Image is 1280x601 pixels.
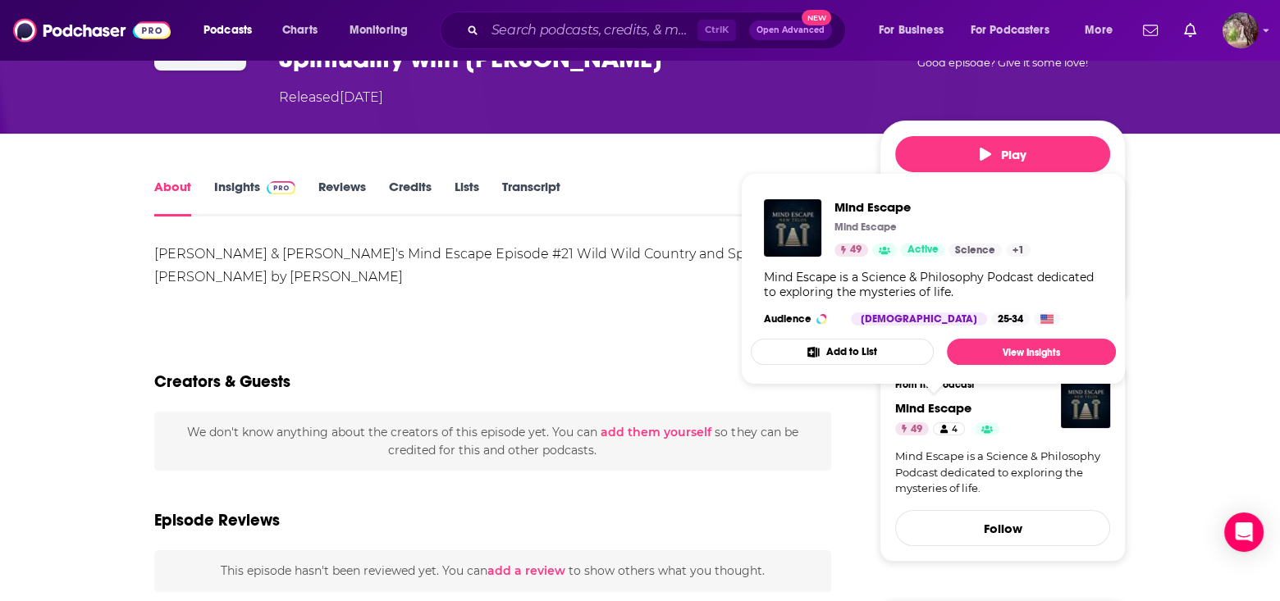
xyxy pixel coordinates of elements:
[764,270,1103,299] div: Mind Escape is a Science & Philosophy Podcast dedicated to exploring the mysteries of life.
[1224,512,1264,552] div: Open Intercom Messenger
[267,181,295,194] img: Podchaser Pro
[851,312,987,326] div: [DEMOGRAPHIC_DATA]
[949,244,1002,257] a: Science
[834,199,1031,215] a: Mind Escape
[318,179,366,216] a: Reviews
[1085,19,1113,42] span: More
[917,57,1088,69] span: Good episode? Give it some love!
[895,400,971,416] a: Mind Escape
[911,421,922,438] span: 49
[895,422,929,435] a: 49
[389,179,432,216] a: Credits
[952,421,958,438] span: 4
[1223,12,1259,48] img: User Profile
[154,243,831,289] div: [PERSON_NAME] & [PERSON_NAME]'s Mind Escape Episode #21 Wild Wild Country and Spirituality with [...
[867,17,964,43] button: open menu
[1061,379,1110,428] img: Mind Escape
[907,242,938,258] span: Active
[487,562,565,580] button: add a review
[154,371,290,392] h2: Creators & Guests
[947,339,1116,365] a: View Insights
[764,199,821,257] img: Mind Escape
[971,19,1049,42] span: For Podcasters
[850,242,862,258] span: 49
[455,11,862,49] div: Search podcasts, credits, & more...
[1223,12,1259,48] span: Logged in as MSanz
[900,244,944,257] a: Active
[350,19,408,42] span: Monitoring
[751,339,934,365] button: Add to List
[991,312,1030,326] div: 25-34
[764,312,838,326] h3: Audience
[879,19,944,42] span: For Business
[13,15,171,46] img: Podchaser - Follow, Share and Rate Podcasts
[221,563,765,578] span: This episode hasn't been reviewed yet. You can to show others what you thought.
[154,510,280,530] h3: Episode Reviews
[502,179,560,216] a: Transcript
[601,426,711,439] button: add them yourself
[933,422,965,435] a: 4
[697,20,736,41] span: Ctrl K
[282,19,318,42] span: Charts
[757,26,825,34] span: Open Advanced
[749,20,832,40] button: Open AdvancedNew
[895,510,1110,546] button: Follow
[834,244,868,257] a: 49
[802,10,831,25] span: New
[338,17,429,43] button: open menu
[1223,12,1259,48] button: Show profile menu
[192,17,273,43] button: open menu
[895,448,1110,497] a: Mind Escape is a Science & Philosophy Podcast dedicated to exploring the mysteries of life.
[980,147,1026,162] span: Play
[1006,244,1031,257] a: +1
[960,17,1073,43] button: open menu
[895,136,1110,172] button: Play
[279,88,383,107] div: Released [DATE]
[272,17,327,43] a: Charts
[154,179,191,216] a: About
[834,221,897,234] p: Mind Escape
[203,19,252,42] span: Podcasts
[485,17,697,43] input: Search podcasts, credits, & more...
[214,179,295,216] a: InsightsPodchaser Pro
[187,425,798,458] span: We don't know anything about the creators of this episode yet . You can so they can be credited f...
[1073,17,1133,43] button: open menu
[1177,16,1203,44] a: Show notifications dropdown
[1136,16,1164,44] a: Show notifications dropdown
[455,179,479,216] a: Lists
